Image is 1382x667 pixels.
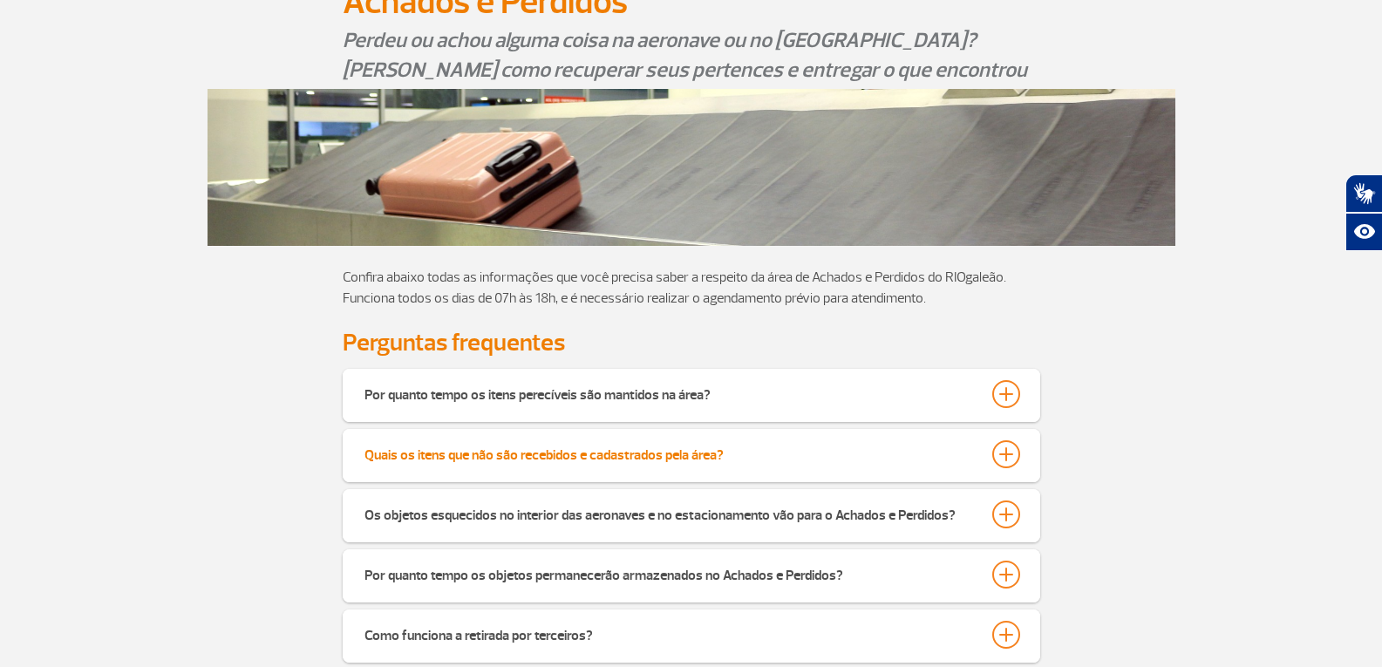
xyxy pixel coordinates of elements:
[1345,174,1382,251] div: Plugin de acessibilidade da Hand Talk.
[364,440,724,465] div: Quais os itens que não são recebidos e cadastrados pela área?
[364,379,1019,409] button: Por quanto tempo os itens perecíveis são mantidos na área?
[1345,213,1382,251] button: Abrir recursos assistivos.
[343,330,1040,356] h3: Perguntas frequentes
[1345,174,1382,213] button: Abrir tradutor de língua de sinais.
[364,380,711,405] div: Por quanto tempo os itens perecíveis são mantidos na área?
[364,560,1019,589] button: Por quanto tempo os objetos permanecerão armazenados no Achados e Perdidos?
[364,561,843,585] div: Por quanto tempo os objetos permanecerão armazenados no Achados e Perdidos?
[364,621,593,645] div: Como funciona a retirada por terceiros?
[364,500,1019,529] button: Os objetos esquecidos no interior das aeronaves e no estacionamento vão para o Achados e Perdidos?
[364,439,1019,469] button: Quais os itens que não são recebidos e cadastrados pela área?
[364,620,1019,650] button: Como funciona a retirada por terceiros?
[343,267,1040,309] p: Confira abaixo todas as informações que você precisa saber a respeito da área de Achados e Perdid...
[343,25,1040,85] p: Perdeu ou achou alguma coisa na aeronave ou no [GEOGRAPHIC_DATA]? [PERSON_NAME] como recuperar se...
[364,500,956,525] div: Os objetos esquecidos no interior das aeronaves e no estacionamento vão para o Achados e Perdidos?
